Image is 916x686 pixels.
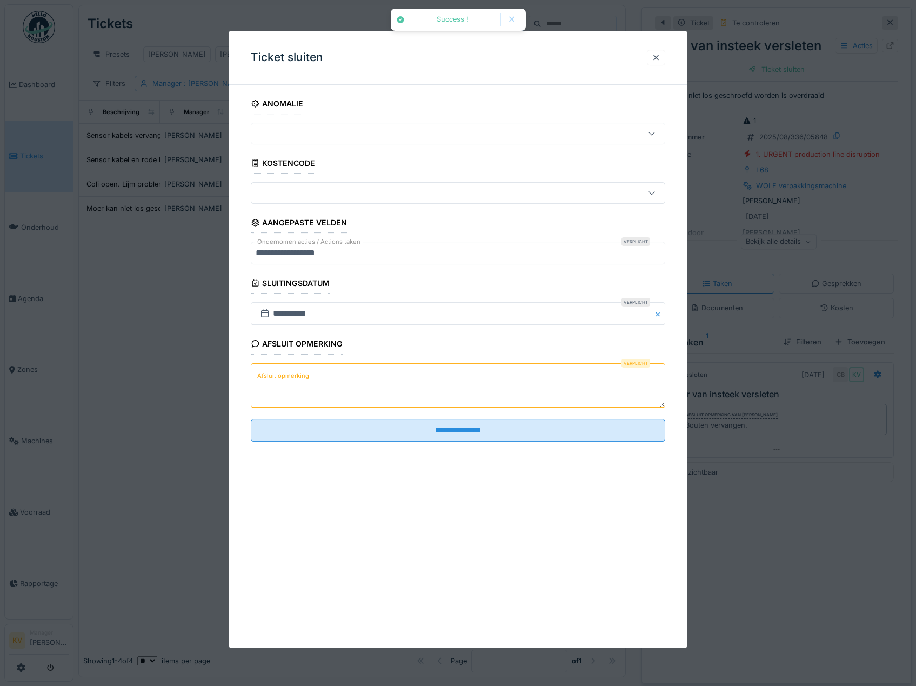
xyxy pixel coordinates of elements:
[255,237,363,247] label: Ondernomen acties / Actions taken
[653,303,665,325] button: Close
[251,275,330,294] div: Sluitingsdatum
[255,369,311,383] label: Afsluit opmerking
[251,336,343,355] div: Afsluit opmerking
[621,298,650,307] div: Verplicht
[251,155,316,174] div: Kostencode
[251,96,304,114] div: Anomalie
[410,15,495,24] div: Success !
[251,51,323,64] h3: Ticket sluiten
[251,215,347,233] div: Aangepaste velden
[621,359,650,368] div: Verplicht
[621,237,650,246] div: Verplicht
